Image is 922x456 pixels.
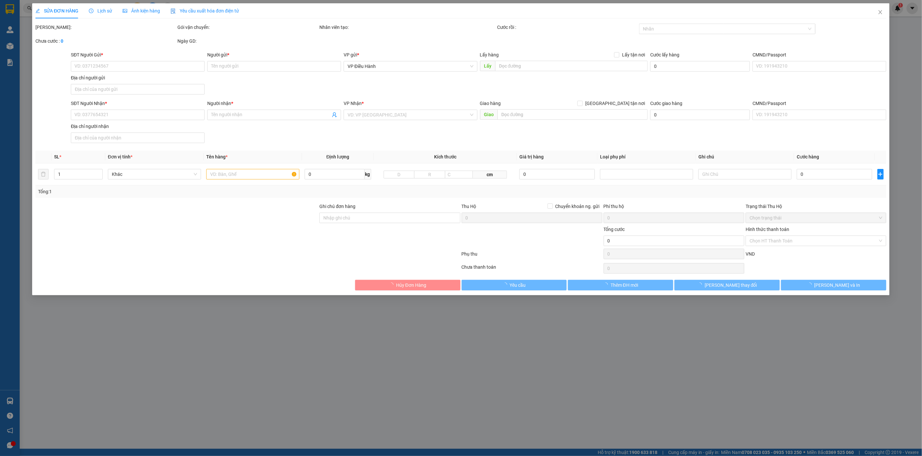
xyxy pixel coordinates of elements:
button: Hủy Đơn Hàng [355,280,460,290]
span: [PERSON_NAME] thay đổi [705,281,757,289]
div: [PERSON_NAME]: [35,24,176,31]
label: Cước giao hàng [651,101,683,106]
div: Địa chỉ người nhận [71,123,205,130]
span: Lấy [480,61,495,71]
input: Ghi Chú [698,169,792,179]
button: [PERSON_NAME] thay đổi [675,280,780,290]
span: VP Nhận [344,101,362,106]
span: Tên hàng [207,154,228,159]
span: Ảnh kiện hàng [123,8,160,13]
div: Nhân viên tạo: [320,24,496,31]
span: picture [123,9,128,13]
span: Tổng cước [604,227,625,232]
span: [GEOGRAPHIC_DATA] tận nơi [583,100,648,107]
input: Cước giao hàng [651,110,750,120]
span: loading [603,282,611,287]
span: loading [807,282,814,287]
span: Đơn vị tính [108,154,132,159]
div: Tổng: 1 [38,188,355,195]
div: Chưa thanh toán [461,263,603,275]
span: Khác [112,169,197,179]
span: loading [697,282,705,287]
th: Loại phụ phí [597,151,696,163]
span: cm [473,171,507,178]
span: Chuyển khoản ng. gửi [553,203,602,210]
span: kg [365,169,371,179]
span: Hủy Đơn Hàng [396,281,427,289]
span: VND [746,251,755,257]
div: Người nhận [208,100,341,107]
button: Yêu cầu [462,280,567,290]
input: D [384,171,415,178]
div: CMND/Passport [753,51,887,58]
div: Phí thu hộ [604,203,744,213]
span: user-add [332,112,337,117]
input: C [445,171,473,178]
span: Thêm ĐH mới [611,281,638,289]
span: Thu Hộ [462,204,476,209]
span: close [878,10,883,15]
span: loading [503,282,510,287]
div: Phụ thu [461,250,603,262]
input: Dọc đường [497,109,648,120]
span: loading [389,282,396,287]
span: Giá trị hàng [520,154,544,159]
span: VP Điều Hành [348,61,473,71]
input: Địa chỉ của người nhận [71,133,205,143]
th: Ghi chú [696,151,794,163]
div: SĐT Người Gửi [71,51,205,58]
button: [PERSON_NAME] và In [781,280,887,290]
button: Close [872,3,890,22]
span: Giao [480,109,497,120]
label: Hình thức thanh toán [746,227,789,232]
div: Cước rồi : [497,24,638,31]
div: VP gửi [344,51,477,58]
button: Thêm ĐH mới [568,280,673,290]
span: Yêu cầu xuất hóa đơn điện tử [171,8,239,13]
input: Cước lấy hàng [651,61,750,72]
input: Dọc đường [495,61,648,71]
div: CMND/Passport [753,100,887,107]
img: icon [171,9,176,14]
div: Người gửi [208,51,341,58]
div: Trạng thái Thu Hộ [746,203,886,210]
input: R [414,171,446,178]
span: Chọn trạng thái [750,213,882,223]
b: 0 [61,38,63,44]
input: VD: Bàn, Ghế [207,169,300,179]
div: Địa chỉ người gửi [71,74,205,81]
input: Địa chỉ của người gửi [71,84,205,94]
span: SỬA ĐƠN HÀNG [35,8,78,13]
span: Lấy hàng [480,52,499,57]
button: delete [38,169,49,179]
span: Lịch sử [89,8,112,13]
span: [PERSON_NAME] và In [814,281,860,289]
span: Yêu cầu [510,281,526,289]
span: Lấy tận nơi [620,51,648,58]
div: Chưa cước : [35,37,176,45]
span: SL [54,154,60,159]
span: clock-circle [89,9,94,13]
input: Ghi chú đơn hàng [320,213,460,223]
span: Định lượng [327,154,350,159]
div: SĐT Người Nhận [71,100,205,107]
span: plus [878,172,883,177]
span: Kích thước [434,154,456,159]
button: plus [877,169,884,179]
span: Giao hàng [480,101,501,106]
div: Gói vận chuyển: [178,24,318,31]
label: Ghi chú đơn hàng [320,204,356,209]
span: edit [35,9,40,13]
label: Cước lấy hàng [651,52,680,57]
span: Cước hàng [797,154,819,159]
div: Ngày GD: [178,37,318,45]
